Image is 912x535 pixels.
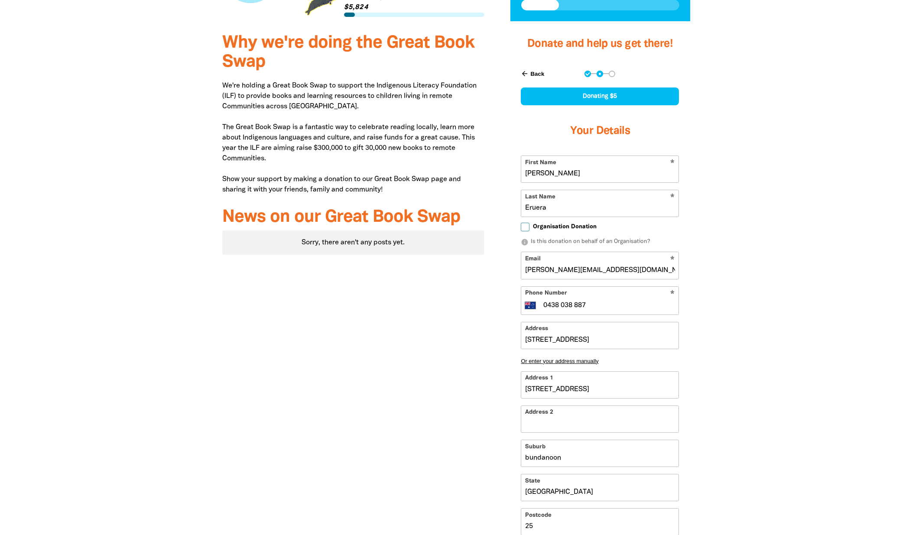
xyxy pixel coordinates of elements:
button: Navigate to step 2 of 3 to enter your details [597,71,603,77]
button: Or enter your address manually [521,358,679,364]
button: Navigate to step 3 of 3 to enter your payment details [609,71,615,77]
h3: Your Details [521,114,679,149]
button: Back [517,66,548,81]
span: Organisation Donation [533,223,597,231]
div: Sorry, there aren't any posts yet. [222,230,484,255]
button: Navigate to step 1 of 3 to enter your donation amount [584,71,591,77]
i: Required [670,290,675,298]
p: We're holding a Great Book Swap to support the Indigenous Literacy Foundation (ILF) to provide bo... [222,81,484,195]
i: info [521,238,529,246]
p: Is this donation on behalf of an Organisation? [521,238,679,246]
h3: News on our Great Book Swap [222,208,484,227]
div: Paginated content [222,230,484,255]
span: Donate and help us get there! [527,39,673,49]
input: Organisation Donation [521,223,529,231]
div: Donating $5 [521,88,679,105]
span: Why we're doing the Great Book Swap [222,35,474,70]
i: arrow_back [521,70,529,78]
